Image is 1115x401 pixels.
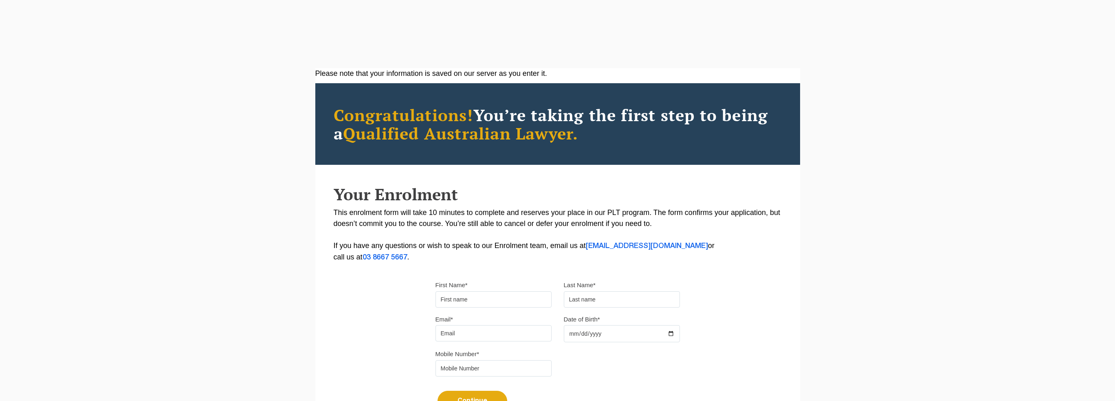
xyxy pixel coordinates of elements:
[586,243,708,249] a: [EMAIL_ADDRESS][DOMAIN_NAME]
[564,281,596,289] label: Last Name*
[435,325,552,341] input: Email
[435,350,479,358] label: Mobile Number*
[334,106,782,142] h2: You’re taking the first step to being a
[435,281,468,289] label: First Name*
[334,185,782,203] h2: Your Enrolment
[564,315,600,323] label: Date of Birth*
[435,315,453,323] label: Email*
[435,360,552,377] input: Mobile Number
[564,291,680,308] input: Last name
[435,291,552,308] input: First name
[363,254,407,261] a: 03 8667 5667
[334,104,473,126] span: Congratulations!
[343,122,578,144] span: Qualified Australian Lawyer.
[334,207,782,263] p: This enrolment form will take 10 minutes to complete and reserves your place in our PLT program. ...
[315,68,800,79] div: Please note that your information is saved on our server as you enter it.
